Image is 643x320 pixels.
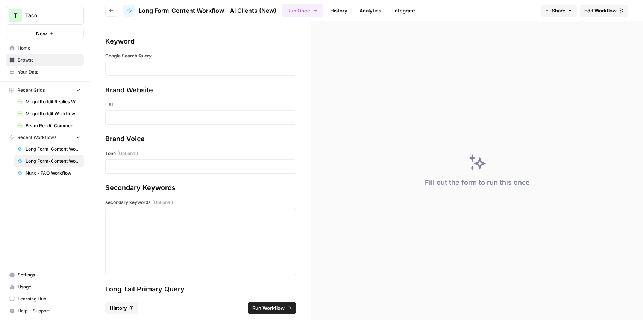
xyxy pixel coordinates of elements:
[425,177,530,188] div: Fill out the form to run this once
[6,281,84,293] a: Usage
[14,155,84,167] a: Long Form-Content Workflow - AI Clients (New)
[26,170,80,177] span: Nurx - FAQ Workflow
[36,30,47,37] span: New
[389,5,420,17] a: Integrate
[105,302,138,314] button: History
[580,5,628,17] a: Edit Workflow
[26,98,80,105] span: Mogul Reddit Replies Workflow Grid
[252,304,285,312] span: Run Workflow
[18,57,80,63] span: Browse
[117,150,138,157] span: (Optional)
[110,304,127,312] span: History
[584,7,617,14] span: Edit Workflow
[14,143,84,155] a: Long Form-Content Workflow - B2B Clients
[14,167,84,179] a: Nurx - FAQ Workflow
[6,54,84,66] a: Browse
[14,108,84,120] a: Mogul Reddit Workflow Grid (1)
[152,199,173,206] span: (Optional)
[541,5,577,17] button: Share
[105,199,296,206] label: secondary keywords
[6,42,84,54] a: Home
[105,183,296,193] div: Secondary Keywords
[105,53,296,59] label: Google Search Query
[17,134,56,141] span: Recent Workflows
[552,7,566,14] span: Share
[326,5,352,17] a: History
[355,5,386,17] a: Analytics
[18,69,80,75] span: Your Data
[248,302,296,314] button: Run Workflow
[6,293,84,305] a: Learning Hub
[105,284,296,294] div: Long Tail Primary Query
[14,120,84,132] a: Beam Reddit Comments Workflow Grid (1)
[14,96,84,108] a: Mogul Reddit Replies Workflow Grid
[18,272,80,278] span: Settings
[6,6,84,25] button: Workspace: Taco
[105,134,296,144] div: Brand Voice
[26,122,80,129] span: Beam Reddit Comments Workflow Grid (1)
[6,269,84,281] a: Settings
[105,150,296,157] label: Tone
[14,11,17,20] span: T
[25,12,71,19] span: Taco
[18,284,80,290] span: Usage
[6,28,84,39] button: New
[6,132,84,143] button: Recent Workflows
[105,101,296,108] label: URL
[26,146,80,152] span: Long Form-Content Workflow - B2B Clients
[282,4,323,17] button: Run Once
[6,305,84,317] button: Help + Support
[138,6,276,15] span: Long Form-Content Workflow - AI Clients (New)
[17,87,45,94] span: Recent Grids
[6,85,84,96] button: Recent Grids
[26,158,80,165] span: Long Form-Content Workflow - AI Clients (New)
[6,66,84,78] a: Your Data
[18,296,80,302] span: Learning Hub
[26,110,80,117] span: Mogul Reddit Workflow Grid (1)
[123,5,276,17] a: Long Form-Content Workflow - AI Clients (New)
[18,45,80,51] span: Home
[105,36,296,47] div: Keyword
[18,308,80,314] span: Help + Support
[105,85,296,95] div: Brand Website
